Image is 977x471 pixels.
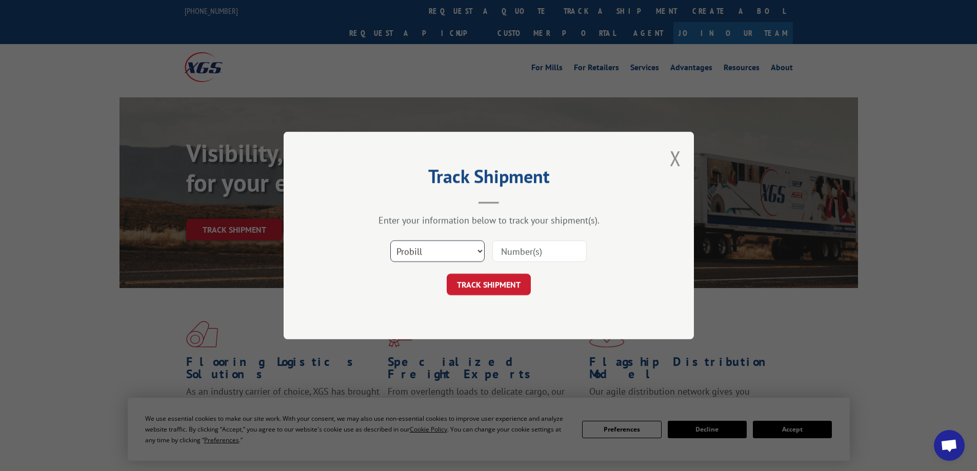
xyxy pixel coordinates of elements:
[335,214,643,226] div: Enter your information below to track your shipment(s).
[492,240,587,262] input: Number(s)
[335,169,643,189] h2: Track Shipment
[670,145,681,172] button: Close modal
[934,430,965,461] div: Open chat
[447,274,531,295] button: TRACK SHIPMENT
